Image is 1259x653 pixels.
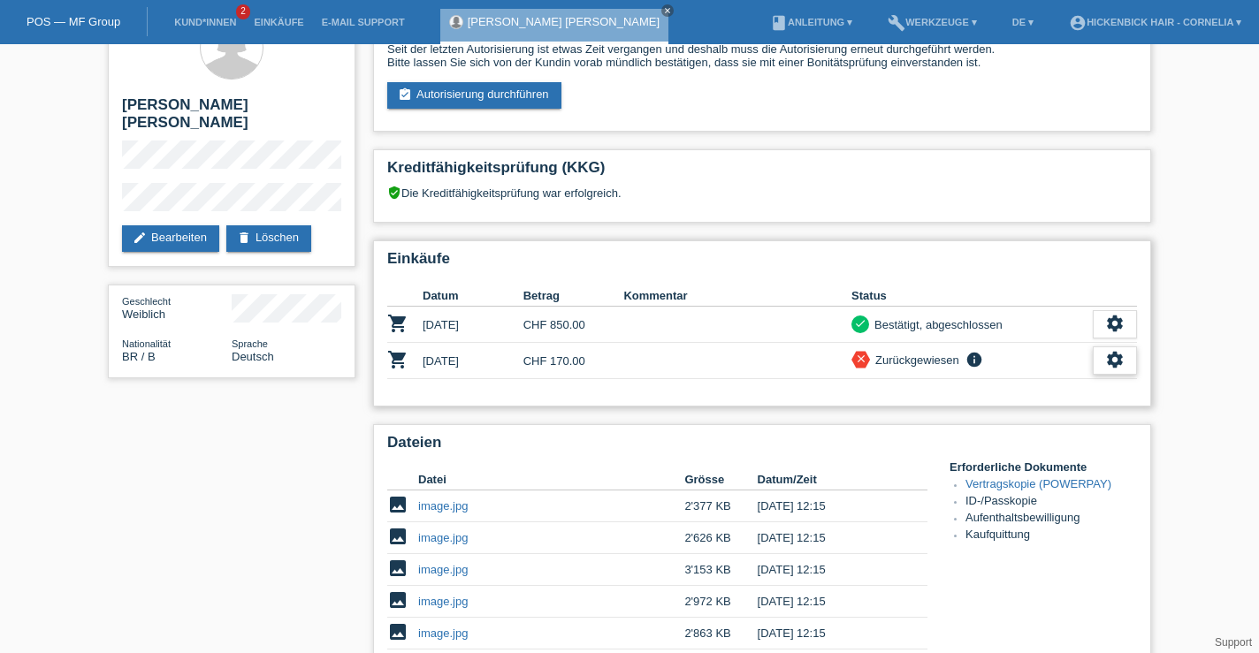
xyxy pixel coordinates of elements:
[27,15,120,28] a: POS — MF Group
[965,477,1111,490] a: Vertragskopie (POWERPAY)
[232,338,268,349] span: Sprache
[122,225,219,252] a: editBearbeiten
[684,490,757,522] td: 2'377 KB
[964,351,985,368] i: info
[770,14,788,32] i: book
[237,231,251,245] i: delete
[758,554,903,586] td: [DATE] 12:15
[122,296,171,307] span: Geschlecht
[387,349,408,370] i: POSP00025318
[684,469,757,490] th: Grösse
[122,350,156,363] span: Brasilien / B / 29.11.2021
[133,231,147,245] i: edit
[758,618,903,649] td: [DATE] 12:15
[869,315,1003,334] div: Bestätigt, abgeschlossen
[888,14,905,32] i: build
[387,434,1137,460] h2: Dateien
[387,526,408,547] i: image
[855,353,867,365] i: close
[758,522,903,554] td: [DATE] 12:15
[387,621,408,642] i: image
[950,460,1137,474] h4: Erforderliche Dokumente
[758,490,903,522] td: [DATE] 12:15
[122,338,171,349] span: Nationalität
[418,626,468,640] a: image.jpg
[122,294,232,321] div: Weiblich
[684,586,757,618] td: 2'972 KB
[684,554,757,586] td: 3'153 KB
[418,469,684,490] th: Datei
[1105,350,1125,369] i: settings
[245,17,312,27] a: Einkäufe
[523,343,624,379] td: CHF 170.00
[663,6,672,15] i: close
[387,589,408,611] i: image
[418,595,468,608] a: image.jpg
[468,15,660,28] a: [PERSON_NAME] [PERSON_NAME]
[758,469,903,490] th: Datum/Zeit
[165,17,245,27] a: Kund*innen
[854,317,866,330] i: check
[1215,636,1252,649] a: Support
[684,618,757,649] td: 2'863 KB
[1069,14,1087,32] i: account_circle
[387,313,408,334] i: POSP00025306
[236,4,250,19] span: 2
[387,558,408,579] i: image
[423,285,523,307] th: Datum
[758,586,903,618] td: [DATE] 12:15
[387,250,1137,277] h2: Einkäufe
[965,511,1137,528] li: Aufenthaltsbewilligung
[423,307,523,343] td: [DATE]
[226,225,311,252] a: deleteLöschen
[1105,314,1125,333] i: settings
[122,96,341,140] h2: [PERSON_NAME] [PERSON_NAME]
[661,4,674,17] a: close
[1003,17,1042,27] a: DE ▾
[879,17,986,27] a: buildWerkzeuge ▾
[387,494,408,515] i: image
[965,528,1137,544] li: Kaufquittung
[387,82,561,109] a: assignment_turned_inAutorisierung durchführen
[232,350,274,363] span: Deutsch
[418,531,468,544] a: image.jpg
[523,285,624,307] th: Betrag
[1060,17,1250,27] a: account_circleHickenbick Hair - Cornelia ▾
[870,351,959,369] div: Zurückgewiesen
[387,186,401,200] i: verified_user
[965,494,1137,511] li: ID-/Passkopie
[387,42,1137,69] div: Seit der letzten Autorisierung ist etwas Zeit vergangen und deshalb muss die Autorisierung erneut...
[398,87,412,102] i: assignment_turned_in
[387,186,1137,213] div: Die Kreditfähigkeitsprüfung war erfolgreich.
[418,563,468,576] a: image.jpg
[684,522,757,554] td: 2'626 KB
[313,17,414,27] a: E-Mail Support
[423,343,523,379] td: [DATE]
[851,285,1093,307] th: Status
[418,499,468,513] a: image.jpg
[623,285,851,307] th: Kommentar
[761,17,861,27] a: bookAnleitung ▾
[523,307,624,343] td: CHF 850.00
[387,159,1137,186] h2: Kreditfähigkeitsprüfung (KKG)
